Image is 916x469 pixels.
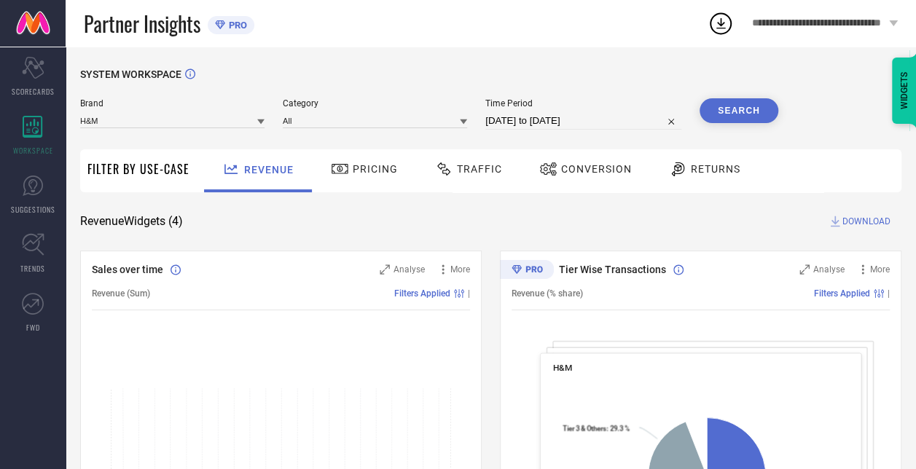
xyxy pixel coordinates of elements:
[553,363,572,373] span: H&M
[13,145,53,156] span: WORKSPACE
[485,98,681,109] span: Time Period
[708,10,734,36] div: Open download list
[394,288,450,299] span: Filters Applied
[80,214,183,229] span: Revenue Widgets ( 4 )
[12,86,55,97] span: SCORECARDS
[92,264,163,275] span: Sales over time
[500,260,554,282] div: Premium
[457,163,502,175] span: Traffic
[561,163,632,175] span: Conversion
[563,425,606,433] tspan: Tier 3 & Others
[700,98,778,123] button: Search
[84,9,200,39] span: Partner Insights
[842,214,890,229] span: DOWNLOAD
[225,20,247,31] span: PRO
[244,164,294,176] span: Revenue
[87,160,189,178] span: Filter By Use-Case
[468,288,470,299] span: |
[485,112,681,130] input: Select time period
[799,264,810,275] svg: Zoom
[92,288,150,299] span: Revenue (Sum)
[283,98,467,109] span: Category
[870,264,890,275] span: More
[814,288,870,299] span: Filters Applied
[353,163,398,175] span: Pricing
[450,264,470,275] span: More
[380,264,390,275] svg: Zoom
[26,322,40,333] span: FWD
[20,263,45,274] span: TRENDS
[813,264,845,275] span: Analyse
[559,264,666,275] span: Tier Wise Transactions
[691,163,740,175] span: Returns
[512,288,583,299] span: Revenue (% share)
[11,204,55,215] span: SUGGESTIONS
[563,425,630,433] text: : 29.3 %
[888,288,890,299] span: |
[394,264,425,275] span: Analyse
[80,98,265,109] span: Brand
[80,68,181,80] span: SYSTEM WORKSPACE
